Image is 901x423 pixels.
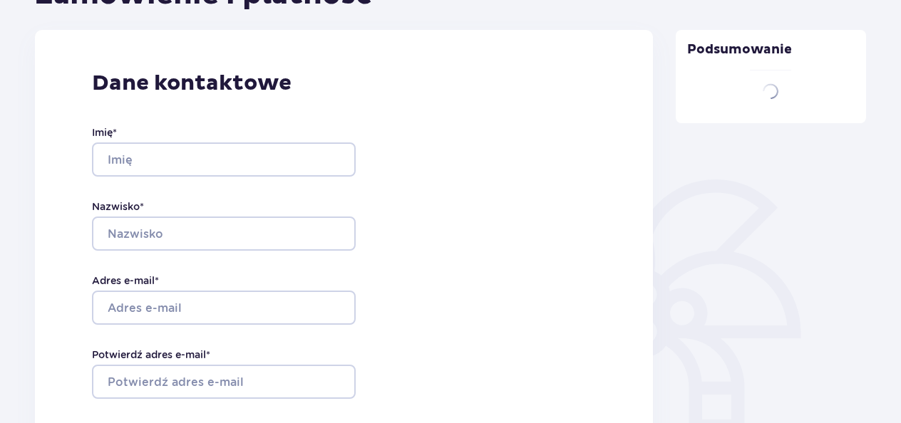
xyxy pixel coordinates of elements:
label: Potwierdź adres e-mail * [92,348,210,362]
label: Nazwisko * [92,199,144,214]
p: Podsumowanie [676,41,867,70]
label: Adres e-mail * [92,273,159,288]
input: Nazwisko [92,216,356,251]
label: Imię * [92,125,117,140]
input: Adres e-mail [92,291,356,325]
input: Imię [92,142,356,177]
input: Potwierdź adres e-mail [92,365,356,399]
p: Dane kontaktowe [92,70,596,97]
img: loader [758,79,783,103]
